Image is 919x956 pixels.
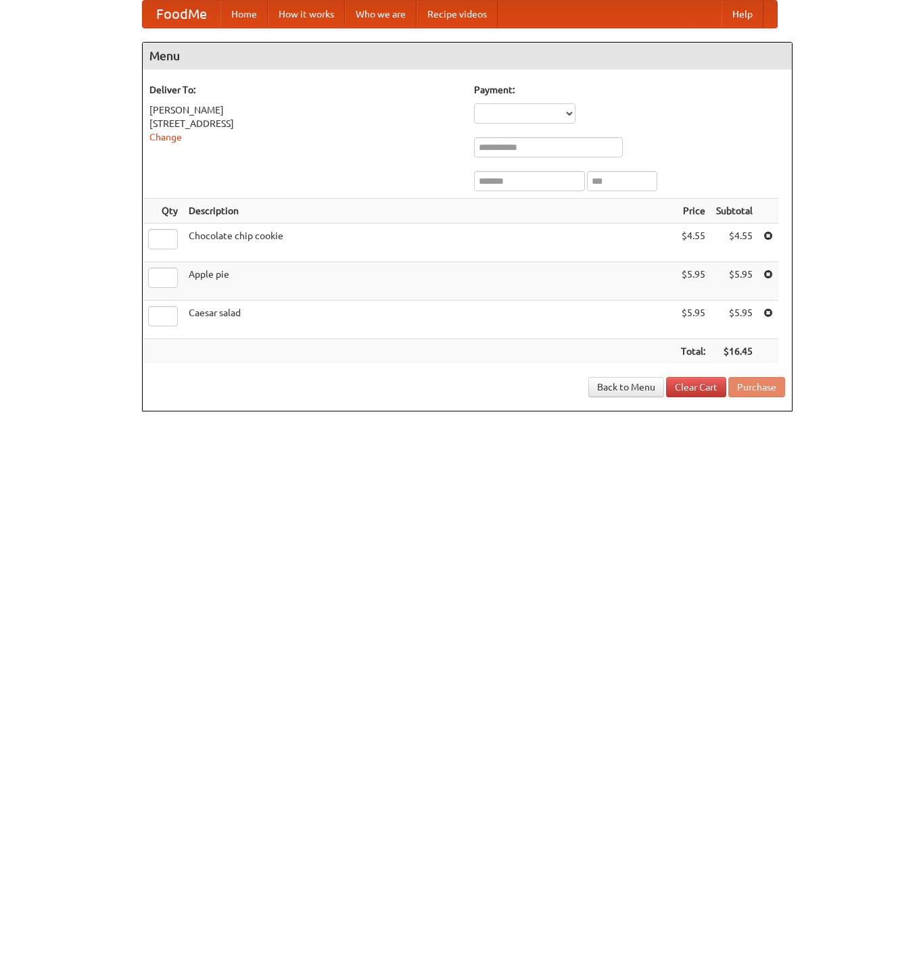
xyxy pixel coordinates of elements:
[149,103,461,117] div: [PERSON_NAME]
[676,301,711,339] td: $5.95
[711,339,758,364] th: $16.45
[588,377,664,397] a: Back to Menu
[149,117,461,130] div: [STREET_ADDRESS]
[676,262,711,301] td: $5.95
[676,224,711,262] td: $4.55
[268,1,345,28] a: How it works
[666,377,726,397] a: Clear Cart
[711,224,758,262] td: $4.55
[711,262,758,301] td: $5.95
[676,339,711,364] th: Total:
[711,199,758,224] th: Subtotal
[143,1,220,28] a: FoodMe
[183,301,676,339] td: Caesar salad
[149,83,461,97] h5: Deliver To:
[728,377,785,397] button: Purchase
[183,224,676,262] td: Chocolate chip cookie
[183,199,676,224] th: Description
[143,43,792,70] h4: Menu
[183,262,676,301] td: Apple pie
[345,1,417,28] a: Who we are
[676,199,711,224] th: Price
[220,1,268,28] a: Home
[722,1,763,28] a: Help
[143,199,183,224] th: Qty
[417,1,498,28] a: Recipe videos
[149,132,182,143] a: Change
[711,301,758,339] td: $5.95
[474,83,785,97] h5: Payment:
